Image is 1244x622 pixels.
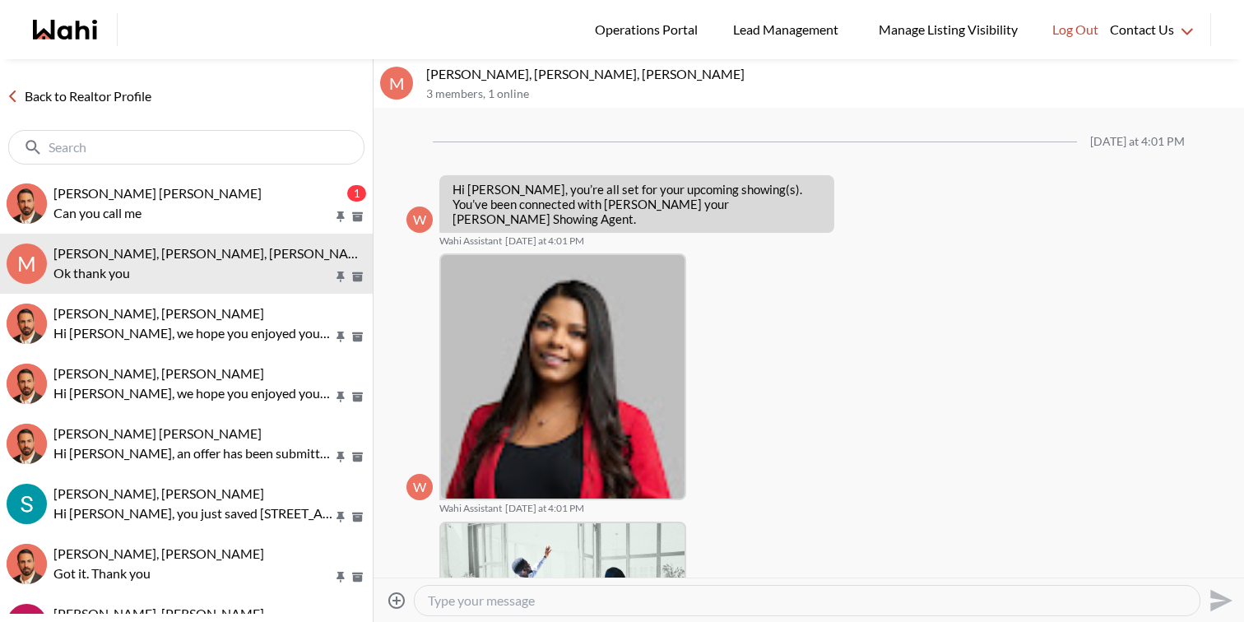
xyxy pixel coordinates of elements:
[428,592,1186,609] textarea: Type your message
[53,443,333,463] p: Hi [PERSON_NAME], an offer has been submitted for [STREET_ADDRESS][PERSON_NAME][PERSON_NAME]. If ...
[7,244,47,284] div: M
[380,67,413,100] div: M
[505,234,584,248] time: 2025-08-28T20:01:32.577Z
[1052,19,1098,40] span: Log Out
[53,383,333,403] p: Hi [PERSON_NAME], we hope you enjoyed your showings! Did the properties meet your criteria? What ...
[53,425,262,441] span: [PERSON_NAME] [PERSON_NAME]
[347,185,366,202] div: 1
[453,182,821,226] p: Hi [PERSON_NAME], you’re all set for your upcoming showing(s). You’ve been connected with [PERSON...
[53,305,264,321] span: [PERSON_NAME], [PERSON_NAME]
[333,210,348,224] button: Pin
[439,234,502,248] span: Wahi Assistant
[7,424,47,464] img: S
[53,245,372,261] span: [PERSON_NAME], [PERSON_NAME], [PERSON_NAME]
[7,183,47,224] div: Muhammad Ali Zaheer, Behnam
[333,510,348,524] button: Pin
[426,66,1237,82] p: [PERSON_NAME], [PERSON_NAME], [PERSON_NAME]
[33,20,97,39] a: Wahi homepage
[333,450,348,464] button: Pin
[7,544,47,584] img: k
[349,390,366,404] button: Archive
[7,304,47,344] img: J
[53,606,264,621] span: [PERSON_NAME], [PERSON_NAME]
[53,185,262,201] span: [PERSON_NAME] [PERSON_NAME]
[7,364,47,404] div: Caroline Rouben, Behnam
[7,304,47,344] div: Josh Hortaleza, Behnam
[1090,135,1185,149] div: [DATE] at 4:01 PM
[349,270,366,284] button: Archive
[7,544,47,584] div: khalid Alvi, Behnam
[7,484,47,524] div: Surinder Singh, Behnam
[53,203,333,223] p: Can you call me
[7,424,47,464] div: Syed Sayeed Uddin, Behnam
[349,450,366,464] button: Archive
[333,330,348,344] button: Pin
[439,502,502,515] span: Wahi Assistant
[53,263,333,283] p: Ok thank you
[349,330,366,344] button: Archive
[49,139,327,155] input: Search
[53,564,333,583] p: Got it. Thank you
[333,390,348,404] button: Pin
[874,19,1023,40] span: Manage Listing Visibility
[349,210,366,224] button: Archive
[7,183,47,224] img: M
[406,207,433,233] div: W
[595,19,703,40] span: Operations Portal
[333,270,348,284] button: Pin
[53,545,264,561] span: [PERSON_NAME], [PERSON_NAME]
[7,484,47,524] img: S
[7,364,47,404] img: C
[333,570,348,584] button: Pin
[441,255,685,499] img: ACg8ocIF6lpnWaxYyc7oyiGByObO6Szvsn2y6dlTXQmQDTBKOBeca7I=s96-c
[733,19,844,40] span: Lead Management
[505,502,584,515] time: 2025-08-28T20:01:33.394Z
[53,365,264,381] span: [PERSON_NAME], [PERSON_NAME]
[349,570,366,584] button: Archive
[53,485,264,501] span: [PERSON_NAME], [PERSON_NAME]
[53,504,333,523] p: Hi [PERSON_NAME], you just saved [STREET_ADDRESS][PERSON_NAME]. Would you like to book a showing ...
[349,510,366,524] button: Archive
[53,323,333,343] p: Hi [PERSON_NAME], we hope you enjoyed your showings! Did the properties meet your criteria? What ...
[1200,582,1237,619] button: Send
[426,87,1237,101] p: 3 members , 1 online
[406,474,433,500] div: W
